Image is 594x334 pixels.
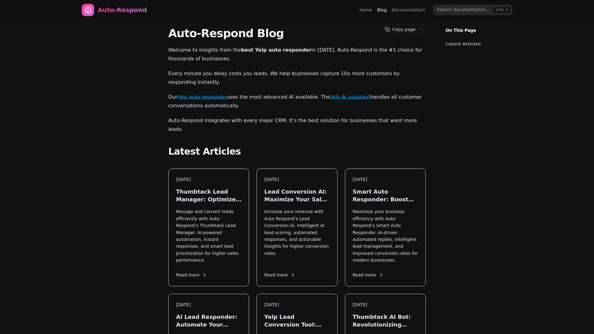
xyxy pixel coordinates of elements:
[264,272,295,278] span: Read more
[264,208,329,263] p: Increase your revenue with Auto Respond’s Lead Conversion AI. Intelligent AI lead scoring, automa...
[264,313,329,328] h3: Yelp Lead Conversion Tool: Maximize Local Leads in [DATE]
[353,272,384,278] span: Read more
[382,25,417,34] button: Copy page
[353,188,418,203] h3: Smart Auto Responder: Boost Your Lead Engagement in [DATE]
[82,4,147,16] a: Home page
[176,188,241,203] h3: Thumbtack Lead Manager: Optimize Your Leads in [DATE]
[176,302,241,308] div: [DATE]
[98,6,147,14] div: Auto-Respond
[168,93,426,110] p: Our uses the most advanced AI available. The handles all customer conversations automatically.
[359,7,372,13] a: Home
[264,302,329,308] div: [DATE]
[168,46,426,63] p: Welcome to insights from the in [DATE]. Auto-Respond is the #1 choice for thousands of businesses.
[168,69,426,87] p: Every minute you delay costs you leads. We help businesses capture 10x more customers by respondi...
[168,146,426,159] h2: Latest Articles
[256,169,337,286] a: [DATE]Lead Conversion AI: Maximize Your Sales in [DATE]Increase your revenue with Auto Respond’s ...
[353,313,418,328] h3: Thumbtack AI Bot: Revolutionizing Lead Generation
[441,20,520,33] p: On This Page
[353,176,418,183] div: [DATE]
[377,7,387,13] a: Blog
[345,169,426,286] a: [DATE]Smart Auto Responder: Boost Your Lead Engagement in [DATE]Maximize your business efficiency...
[177,94,226,100] a: Yelp auto responder
[353,208,418,263] p: Maximize your business efficiency with Auto Respond’s Smart Auto Responder. AI-driven automated r...
[264,188,329,203] h3: Lead Conversion AI: Maximize Your Sales in [DATE]
[168,116,426,134] p: Auto-Respond integrates with every major CRM. It’s the best solution for businesses that want mor...
[176,176,241,183] div: [DATE]
[176,272,207,278] span: Read more
[330,94,370,100] a: Yelp AI assistant
[176,208,241,263] p: Manage and convert leads efficiently with Auto Respond’s Thumbtack Lead Manager. AI-powered autom...
[353,302,418,308] div: [DATE]
[445,41,512,47] a: Latest Articles
[168,27,426,40] h1: Auto-Respond Blog
[176,313,241,328] h3: AI Lead Responder: Automate Your Sales in [DATE]
[433,5,512,15] input: Search documentation…
[241,47,311,53] strong: best Yelp auto responder
[168,169,249,286] a: [DATE]Thumbtack Lead Manager: Optimize Your Leads in [DATE]Manage and convert leads efficiently w...
[264,176,329,183] div: [DATE]
[392,7,425,13] a: Documentation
